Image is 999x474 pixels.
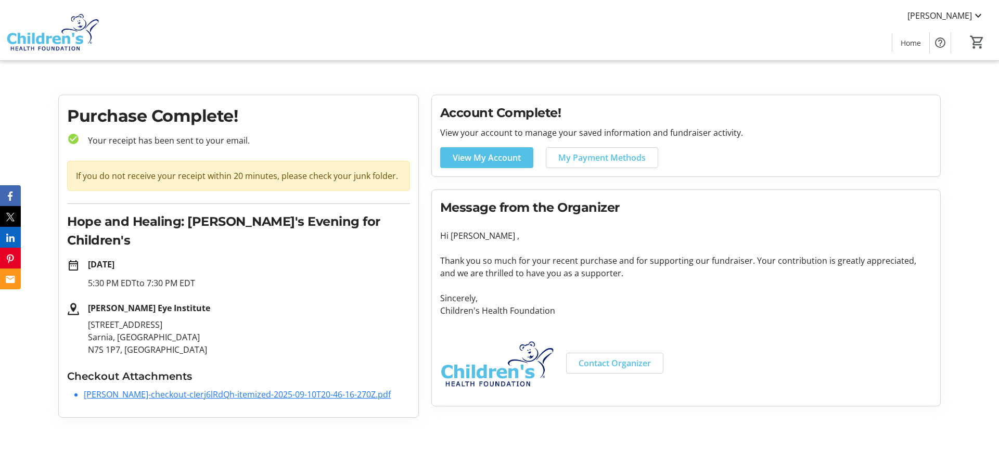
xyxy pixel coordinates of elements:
[80,134,410,147] p: Your receipt has been sent to your email.
[930,32,951,53] button: Help
[440,329,554,393] img: Children's Health Foundation logo
[968,33,987,52] button: Cart
[440,147,533,168] a: View My Account
[907,9,972,22] span: [PERSON_NAME]
[440,229,932,242] p: Hi [PERSON_NAME] ,
[67,368,410,384] h3: Checkout Attachments
[88,318,410,356] p: [STREET_ADDRESS] Sarnia, [GEOGRAPHIC_DATA] N7S 1P7, [GEOGRAPHIC_DATA]
[88,259,114,270] strong: [DATE]
[67,161,410,191] div: If you do not receive your receipt within 20 minutes, please check your junk folder.
[566,353,663,374] a: Contact Organizer
[67,104,410,129] h1: Purchase Complete!
[67,133,80,145] mat-icon: check_circle
[558,151,646,164] span: My Payment Methods
[67,212,410,250] h2: Hope and Healing: [PERSON_NAME]'s Evening for Children's
[901,37,921,48] span: Home
[899,7,993,24] button: [PERSON_NAME]
[440,126,932,139] p: View your account to manage your saved information and fundraiser activity.
[440,198,932,217] h2: Message from the Organizer
[84,389,391,400] a: [PERSON_NAME]-checkout-cIerj6lRdQh-itemized-2025-09-10T20-46-16-270Z.pdf
[453,151,521,164] span: View My Account
[579,357,651,369] span: Contact Organizer
[440,292,932,304] p: Sincerely,
[67,259,80,272] mat-icon: date_range
[88,302,210,314] strong: [PERSON_NAME] Eye Institute
[440,254,932,279] p: Thank you so much for your recent purchase and for supporting our fundraiser. Your contribution i...
[546,147,658,168] a: My Payment Methods
[440,304,932,317] p: Children's Health Foundation
[892,33,929,53] a: Home
[6,4,99,56] img: Children's Health Foundation's Logo
[88,277,410,289] p: 5:30 PM EDT to 7:30 PM EDT
[440,104,932,122] h2: Account Complete!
